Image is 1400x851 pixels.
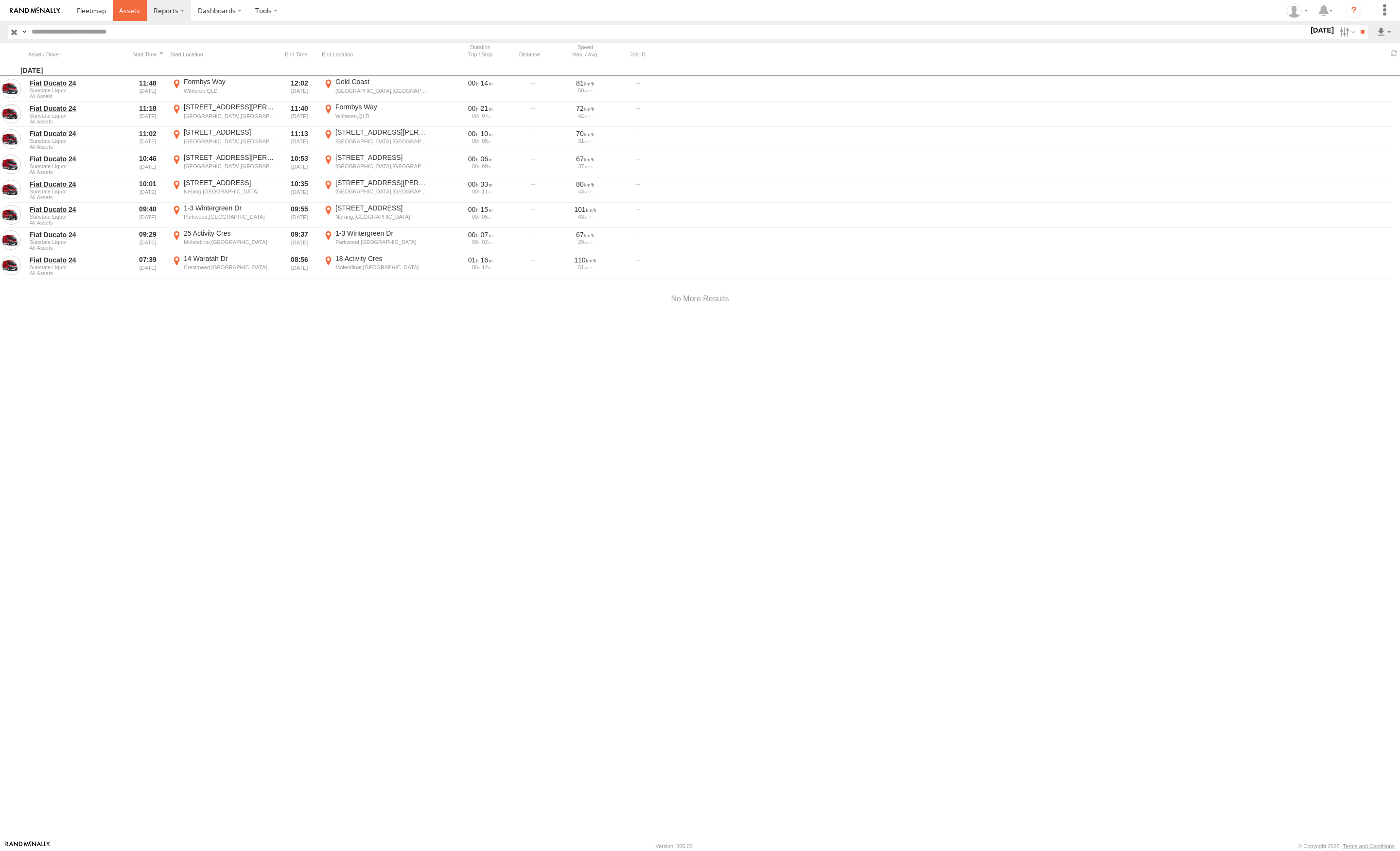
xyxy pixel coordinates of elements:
[129,229,166,252] div: 09:29 [DATE]
[170,178,277,202] label: Click to View Event Location
[30,144,124,150] span: Filter Results to this Group
[129,153,166,176] div: 10:46 [DATE]
[562,189,608,194] div: 43
[170,204,277,227] label: Click to View Event Location
[30,214,124,220] span: Sunstate Liquor
[1376,25,1392,39] label: Export results as...
[30,169,124,175] span: Filter Results to this Group
[562,205,608,214] div: 101
[281,229,318,252] div: 09:37 [DATE]
[481,155,493,163] span: 06
[335,87,427,94] div: [GEOGRAPHIC_DATA],[GEOGRAPHIC_DATA]
[335,204,427,212] div: [STREET_ADDRESS]
[335,163,427,170] div: [GEOGRAPHIC_DATA],[GEOGRAPHIC_DATA]
[335,178,427,187] div: [STREET_ADDRESS][PERSON_NAME]
[281,77,318,101] div: 12:02 [DATE]
[472,138,480,144] span: 00
[1298,843,1395,849] div: © Copyright 2025 -
[170,254,277,278] label: Click to View Event Location
[468,231,479,239] span: 00
[472,214,480,220] span: 00
[335,77,427,86] div: Gold Coast
[508,51,557,58] div: Click to Sort
[184,264,276,271] div: Crestmead,[GEOGRAPHIC_DATA]
[129,77,166,101] div: 11:48 [DATE]
[457,79,503,87] div: [868s] 21/08/2025 11:48 - 21/08/2025 12:02
[482,163,491,169] span: 09
[129,204,166,227] div: 09:40 [DATE]
[1,79,21,98] a: View Asset in Asset Management
[472,189,480,194] span: 00
[335,188,427,195] div: [GEOGRAPHIC_DATA],[GEOGRAPHIC_DATA]
[184,153,276,162] div: [STREET_ADDRESS][PERSON_NAME]
[184,254,276,263] div: 14 Waratah Dr
[281,204,318,227] div: 09:55 [DATE]
[457,155,503,163] div: [406s] 21/08/2025 10:46 - 21/08/2025 10:53
[1388,49,1400,58] span: Refresh
[170,128,277,151] label: Click to View Event Location
[184,204,276,212] div: 1-3 Wintergreen Dr
[170,103,277,126] label: Click to View Event Location
[481,206,493,213] span: 15
[613,51,662,58] div: Job ID
[170,77,277,101] label: Click to View Event Location
[481,79,493,87] span: 14
[335,103,427,111] div: Formbys Way
[562,264,608,270] div: 51
[322,77,429,101] label: Click to View Event Location
[184,138,276,145] div: [GEOGRAPHIC_DATA],[GEOGRAPHIC_DATA]
[30,270,124,276] span: Filter Results to this Group
[20,25,28,39] label: Search Query
[30,194,124,200] span: Filter Results to this Group
[30,220,124,226] span: Filter Results to this Group
[184,178,276,187] div: [STREET_ADDRESS]
[468,104,479,112] span: 00
[30,79,124,87] a: Fiat Ducato 24
[656,843,693,849] div: Version: 306.00
[30,163,124,169] span: Sunstate Liquor
[562,104,608,113] div: 72
[1309,25,1336,35] label: [DATE]
[562,138,608,144] div: 31
[322,128,429,151] label: Click to View Event Location
[562,155,608,163] div: 67
[1346,3,1362,18] i: ?
[482,189,491,194] span: 11
[468,130,479,138] span: 00
[468,155,479,163] span: 00
[335,254,427,263] div: 18 Activity Cres
[184,163,276,170] div: [GEOGRAPHIC_DATA],[GEOGRAPHIC_DATA]
[322,103,429,126] label: Click to View Event Location
[28,51,125,58] div: Click to Sort
[335,264,427,271] div: Molendinar,[GEOGRAPHIC_DATA]
[129,51,166,58] div: Click to Sort
[457,180,503,189] div: [2035s] 21/08/2025 10:01 - 21/08/2025 10:35
[482,138,491,144] span: 05
[129,254,166,278] div: 07:39 [DATE]
[468,180,479,188] span: 00
[322,254,429,278] label: Click to View Event Location
[129,178,166,202] div: 10:01 [DATE]
[30,129,124,138] a: Fiat Ducato 24
[1,256,21,275] a: View Asset in Asset Management
[322,178,429,202] label: Click to View Event Location
[184,87,276,94] div: Witheren,QLD
[30,155,124,163] a: Fiat Ducato 24
[30,230,124,239] a: Fiat Ducato 24
[562,230,608,239] div: 67
[335,239,427,245] div: Parkwood,[GEOGRAPHIC_DATA]
[30,205,124,214] a: Fiat Ducato 24
[30,180,124,189] a: Fiat Ducato 24
[281,178,318,202] div: 10:35 [DATE]
[322,204,429,227] label: Click to View Event Location
[457,205,503,214] div: [911s] 21/08/2025 09:40 - 21/08/2025 09:55
[281,103,318,126] div: 11:40 [DATE]
[482,264,491,270] span: 12
[281,254,318,278] div: 08:56 [DATE]
[482,239,491,245] span: 02
[562,79,608,87] div: 81
[335,153,427,162] div: [STREET_ADDRESS]
[457,256,503,264] div: [4579s] 21/08/2025 07:39 - 21/08/2025 08:56
[1343,843,1395,849] a: Terms and Conditions
[335,128,427,137] div: [STREET_ADDRESS][PERSON_NAME]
